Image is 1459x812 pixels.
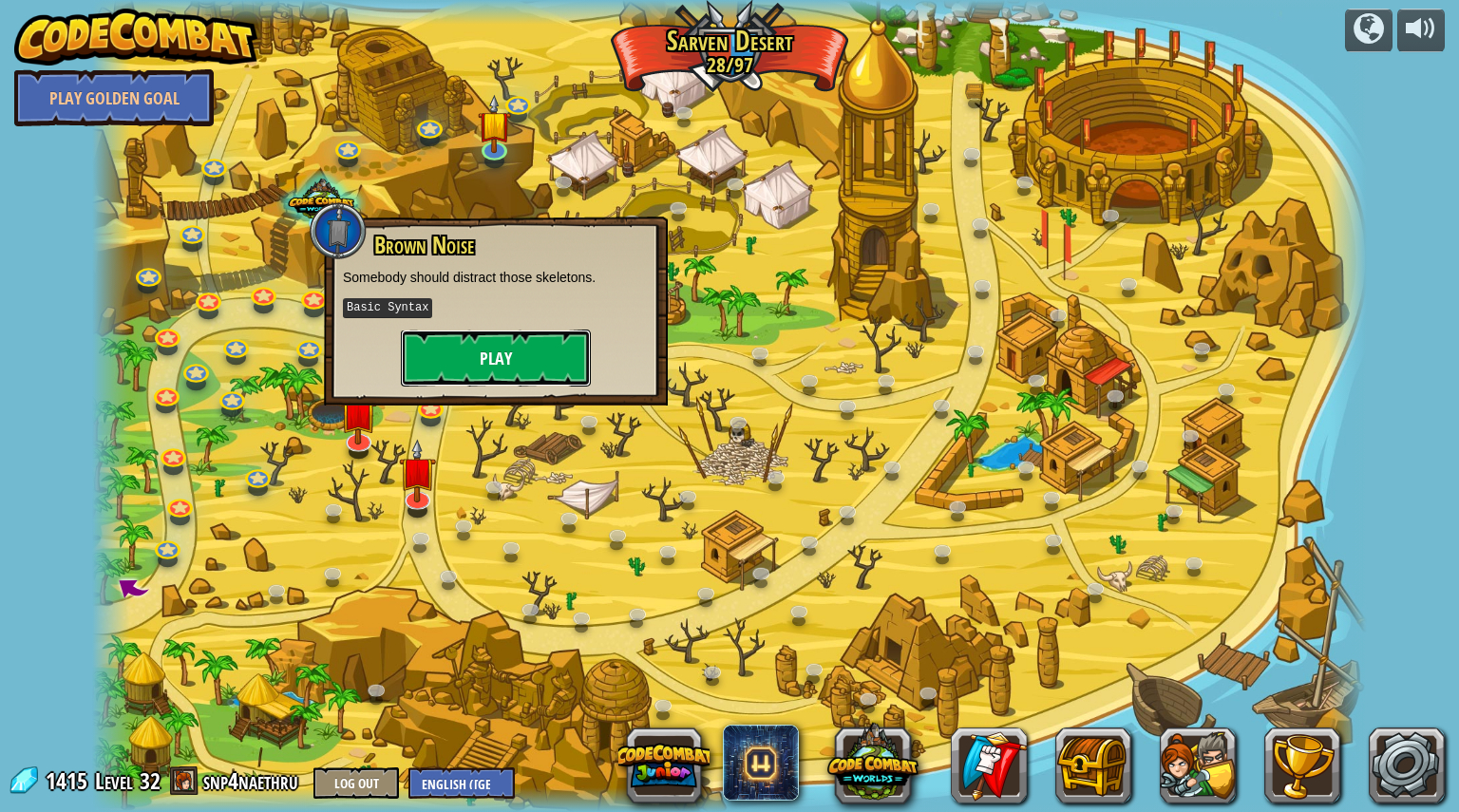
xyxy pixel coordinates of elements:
button: Log Out [313,767,399,799]
kbd: Basic Syntax [343,298,432,318]
p: Somebody should distract those skeletons. [343,268,649,287]
img: CodeCombat - Learn how to code by playing a game [14,9,257,66]
img: level-banner-unstarted.png [399,440,436,503]
span: 32 [140,765,161,796]
img: level-banner-replayable.png [340,379,377,444]
button: Adjust volume [1397,9,1445,53]
a: Play Golden Goal [14,69,214,126]
span: 1415 [46,765,93,796]
span: Level [95,765,133,797]
img: level-banner-started.png [478,95,511,153]
button: Campaigns [1345,9,1393,53]
span: Brown Noise [374,229,474,261]
a: snp4naethru [203,765,304,796]
button: Play [401,330,591,387]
